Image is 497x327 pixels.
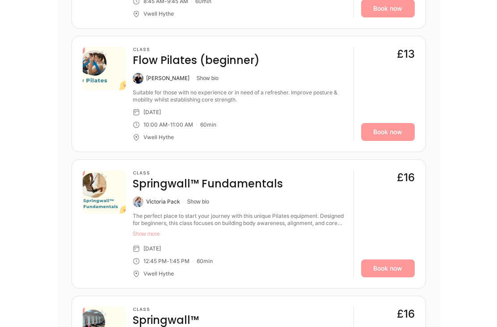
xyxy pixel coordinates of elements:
[143,121,168,128] div: 10:00 AM
[83,47,126,90] img: aa553f9f-2931-4451-b727-72da8bd8ddcb.png
[133,177,283,191] h4: Springwall™ Fundamentals
[361,259,415,277] a: Book now
[170,121,193,128] div: 11:00 AM
[133,170,283,176] h3: Class
[133,47,260,52] h3: Class
[397,170,415,185] div: £16
[133,53,260,68] h4: Flow Pilates (beginner)
[397,307,415,321] div: £16
[167,258,169,265] div: -
[143,10,174,17] div: Vwell Hythe
[133,212,346,227] div: The perfect place to start your journey with this unique Pilates equipment. Designed for beginner...
[143,109,161,116] div: [DATE]
[133,73,143,84] img: Svenja O'Connor
[143,245,161,252] div: [DATE]
[397,47,415,61] div: £13
[133,307,199,312] h3: Class
[200,121,216,128] div: 60 min
[143,270,174,277] div: Vwell Hythe
[83,170,126,213] img: 14be0ce3-d8c7-446d-bb14-09f6601fc29a.png
[197,75,219,82] button: Show bio
[133,89,346,103] div: Suitable for those with no experience or in need of a refresher. Improve posture & mobility whils...
[168,121,170,128] div: -
[146,75,190,82] div: [PERSON_NAME]
[187,198,209,205] button: Show bio
[361,123,415,141] a: Book now
[133,230,346,238] button: Show more
[146,198,180,205] div: Victoria Pack
[143,258,167,265] div: 12:45 PM
[197,258,213,265] div: 60 min
[143,134,174,141] div: Vwell Hythe
[169,258,190,265] div: 1:45 PM
[133,196,143,207] img: Victoria Pack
